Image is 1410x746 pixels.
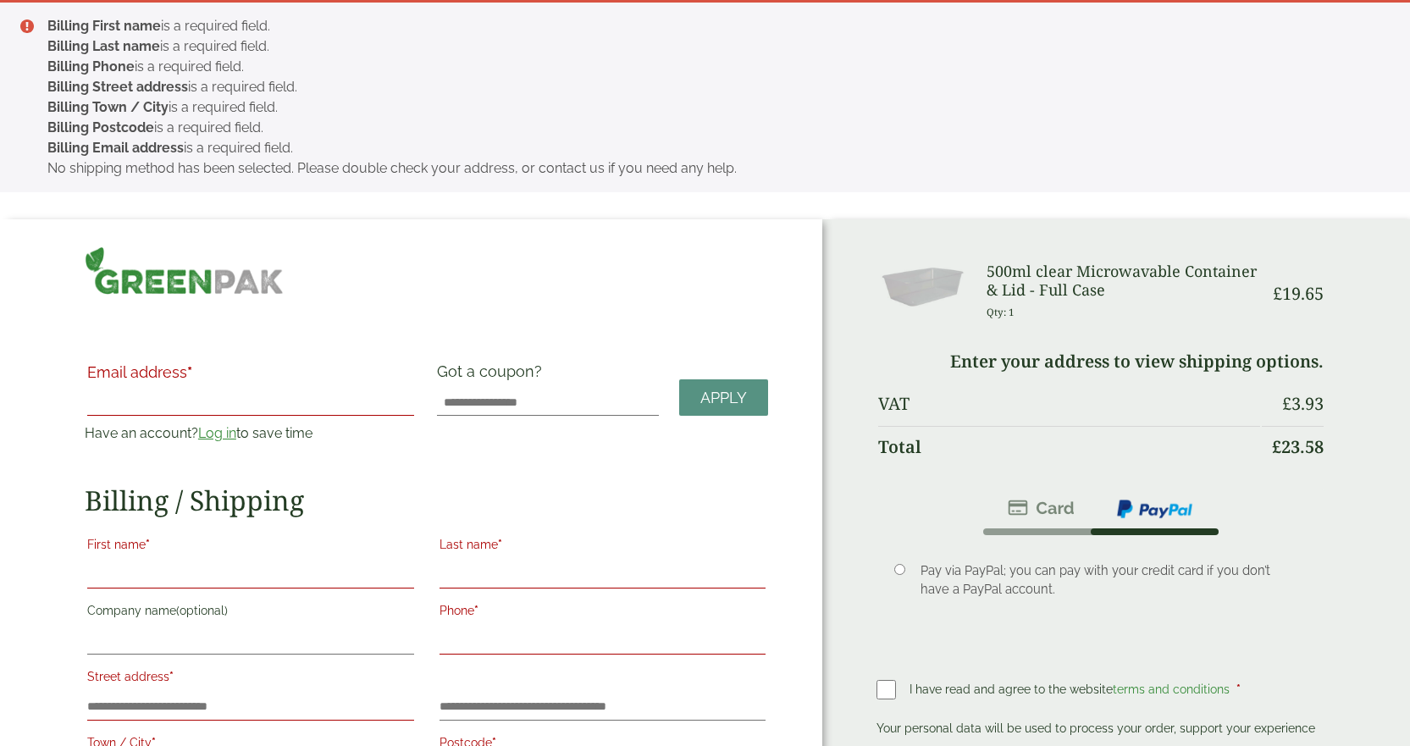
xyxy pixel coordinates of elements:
strong: Billing Phone [47,58,135,75]
label: First name [87,533,414,561]
strong: Billing Postcode [47,119,154,135]
abbr: required [187,363,192,381]
p: Have an account? to save time [85,423,417,444]
a: Log in [198,425,236,441]
abbr: required [169,670,174,683]
strong: Billing Email address [47,140,184,156]
span: £ [1273,282,1282,305]
li: No shipping method has been selected. Please double check your address, or contact us if you need... [47,158,1383,179]
li: is a required field. [47,118,1383,138]
abbr: required [146,538,150,551]
p: Pay via PayPal; you can pay with your credit card if you don’t have a PayPal account. [921,561,1299,599]
small: Qty: 1 [987,306,1015,318]
bdi: 3.93 [1282,392,1324,415]
li: is a required field. [47,36,1383,57]
span: £ [1282,392,1291,415]
li: is a required field. [47,138,1383,158]
label: Email address [87,365,414,389]
abbr: required [498,538,502,551]
h3: 500ml clear Microwavable Container & Lid - Full Case [987,262,1260,299]
abbr: required [474,604,478,617]
label: Last name [440,533,766,561]
li: is a required field. [47,57,1383,77]
span: (optional) [176,604,228,617]
strong: Billing Last name [47,38,160,54]
span: £ [1272,435,1281,458]
a: Apply [679,379,768,416]
h2: Billing / Shipping [85,484,768,517]
span: I have read and agree to the website [910,682,1233,696]
abbr: required [1236,682,1241,696]
li: is a required field. [47,97,1383,118]
span: Apply [700,389,747,407]
th: Total [878,426,1260,467]
img: GreenPak Supplies [85,246,284,295]
bdi: 19.65 [1273,282,1324,305]
li: is a required field. [47,77,1383,97]
strong: Billing Street address [47,79,188,95]
label: Phone [440,599,766,627]
li: is a required field. [47,16,1383,36]
bdi: 23.58 [1272,435,1324,458]
strong: Billing Town / City [47,99,169,115]
img: stripe.png [1008,498,1075,518]
label: Got a coupon? [437,362,549,389]
td: Enter your address to view shipping options. [878,341,1324,382]
img: ppcp-gateway.png [1115,498,1194,520]
label: Company name [87,599,414,627]
strong: Billing First name [47,18,161,34]
th: VAT [878,384,1260,424]
label: Street address [87,665,414,694]
a: terms and conditions [1113,682,1230,696]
